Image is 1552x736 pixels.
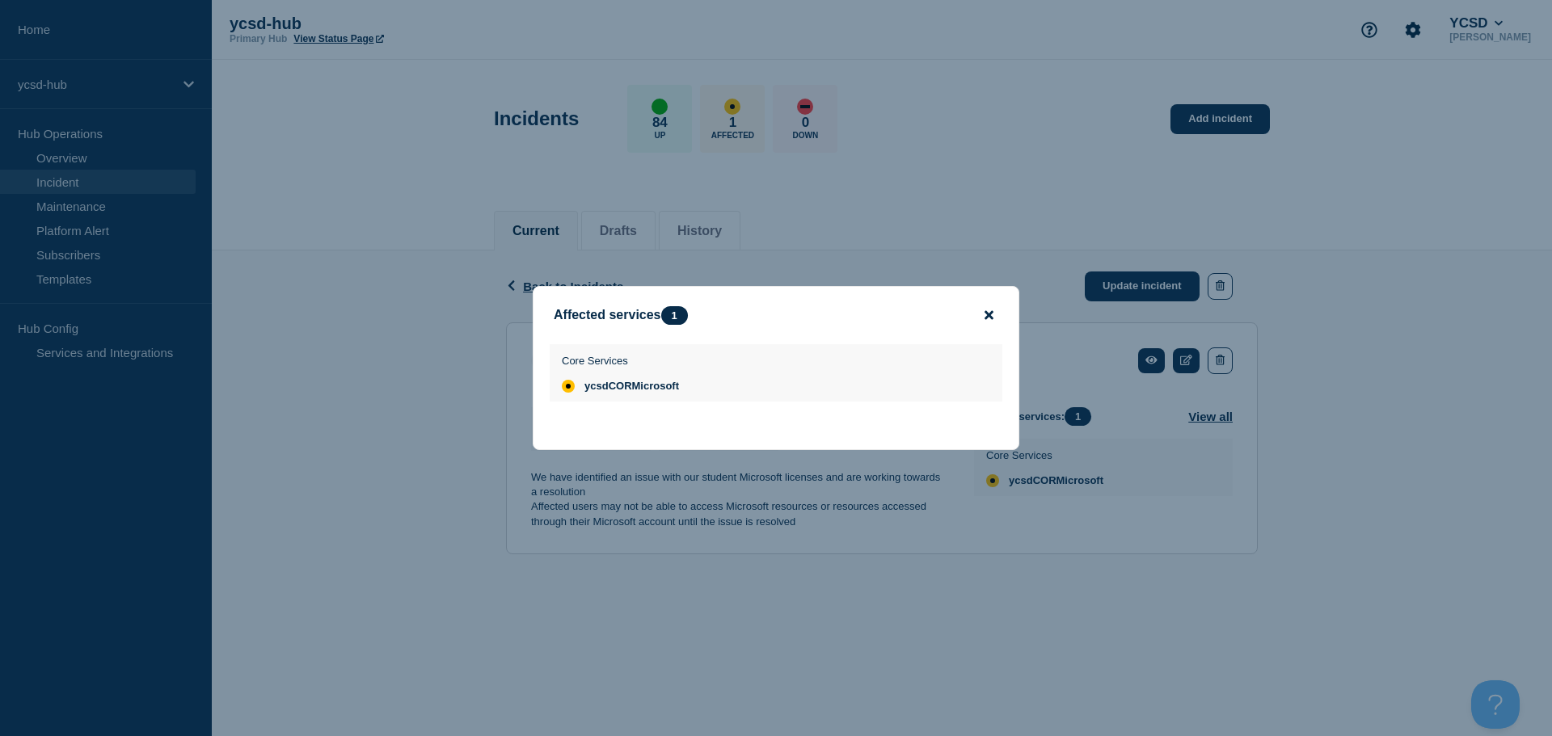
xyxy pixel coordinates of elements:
span: ycsdCORMicrosoft [584,380,679,393]
span: 1 [661,306,688,325]
button: close button [980,308,998,323]
p: Core Services [562,355,679,367]
div: Affected services [554,306,696,325]
div: affected [562,380,575,393]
